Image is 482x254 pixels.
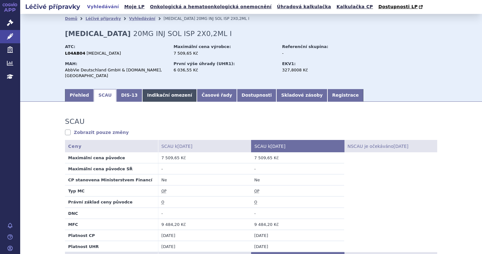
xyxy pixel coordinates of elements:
a: Domů [65,16,77,21]
abbr: ohlášená cena původce [254,200,257,205]
span: [DATE] [178,144,192,149]
strong: Typ MC [68,189,85,193]
strong: Maximální cena výrobce: [173,44,231,49]
a: Vyhledávání [129,16,155,21]
a: Časové řady [197,89,237,102]
td: 7 509,65 Kč [158,152,251,163]
td: - [251,163,344,174]
td: - [251,208,344,219]
span: 20MG INJ SOL ISP 2X0,2ML I [133,30,232,38]
strong: Referenční skupina: [282,44,328,49]
th: NSCAU je očekáváno [344,140,437,152]
a: Dostupnosti [237,89,277,102]
a: DIS-13 [116,89,142,102]
a: Skladové zásoby [276,89,327,102]
abbr: regulace obchodní přirážky, výrobní cena nepodléhá regulaci podle cenového předpisu MZ ČR [162,189,167,194]
a: Léčivé přípravky [85,16,121,21]
span: [MEDICAL_DATA] [163,16,195,21]
h3: SCAU [65,118,85,126]
a: Vyhledávání [85,3,121,11]
td: [DATE] [251,230,344,241]
div: 6 036,55 Kč [173,67,276,73]
strong: DNC [68,211,78,216]
td: 9 484,20 Kč [158,219,251,230]
strong: MAH: [65,61,77,66]
strong: Platnost CP [68,233,95,238]
td: Ne [251,174,344,185]
strong: ATC: [65,44,75,49]
strong: CP stanovena Ministerstvem Financí [68,178,152,182]
th: Ceny [65,140,158,152]
a: Indikační omezení [142,89,197,102]
td: [DATE] [158,230,251,241]
td: [DATE] [158,241,251,252]
span: [MEDICAL_DATA] [87,51,121,56]
a: Onkologická a hematoonkologická onemocnění [148,3,273,11]
th: SCAU k [251,140,344,152]
strong: První výše úhrady (UHR1): [173,61,235,66]
strong: MFC [68,222,78,227]
a: SCAU [94,89,116,102]
td: Ne [158,174,251,185]
div: - [282,51,353,56]
span: [DATE] [393,144,408,149]
a: Přehled [65,89,94,102]
strong: L04AB04 [65,51,85,56]
td: 7 509,65 Kč [251,152,344,163]
a: Zobrazit pouze změny [65,129,129,136]
abbr: regulace obchodní přirážky, výrobní cena nepodléhá regulaci podle cenového předpisu MZ ČR [254,189,259,194]
strong: [MEDICAL_DATA] [65,30,131,38]
td: - [158,208,251,219]
h2: Léčivé přípravky [20,2,85,11]
abbr: ohlášená cena původce [162,200,164,205]
div: 327,8008 Kč [282,67,353,73]
a: Registrace [327,89,363,102]
div: AbbVie Deutschland GmbH & [DOMAIN_NAME], [GEOGRAPHIC_DATA] [65,67,168,79]
span: [DATE] [271,144,285,149]
a: Úhradová kalkulačka [275,3,333,11]
a: Moje LP [122,3,146,11]
span: 20MG INJ SOL ISP 2X0,2ML I [197,16,250,21]
td: - [158,163,251,174]
strong: Platnost UHR [68,244,99,249]
span: Dostupnosti LP [378,4,418,9]
th: SCAU k [158,140,251,152]
a: Kalkulačka CP [335,3,375,11]
a: Dostupnosti LP [376,3,426,11]
strong: EKV1: [282,61,296,66]
div: 7 509,65 Kč [173,51,276,56]
td: [DATE] [251,241,344,252]
td: 9 484,20 Kč [251,219,344,230]
strong: Právní základ ceny původce [68,200,132,204]
strong: Maximální cena původce [68,155,125,160]
strong: Maximální cena původce SŘ [68,166,132,171]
